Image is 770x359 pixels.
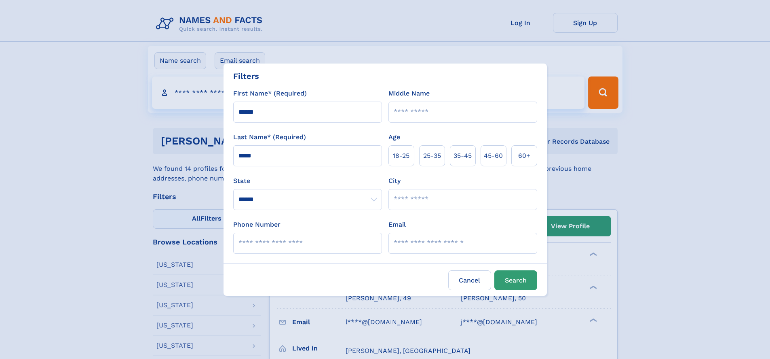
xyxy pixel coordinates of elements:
[494,270,537,290] button: Search
[423,151,441,161] span: 25‑35
[233,70,259,82] div: Filters
[484,151,503,161] span: 45‑60
[448,270,491,290] label: Cancel
[388,176,401,186] label: City
[233,220,281,229] label: Phone Number
[388,89,430,98] label: Middle Name
[518,151,530,161] span: 60+
[233,89,307,98] label: First Name* (Required)
[393,151,409,161] span: 18‑25
[454,151,472,161] span: 35‑45
[233,176,382,186] label: State
[388,132,400,142] label: Age
[233,132,306,142] label: Last Name* (Required)
[388,220,406,229] label: Email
